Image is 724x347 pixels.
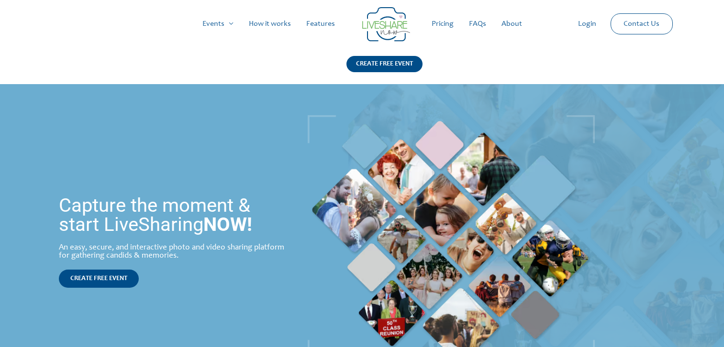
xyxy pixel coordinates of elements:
div: An easy, secure, and interactive photo and video sharing platform for gathering candids & memories. [59,244,288,260]
div: CREATE FREE EVENT [346,56,423,72]
h1: Capture the moment & start LiveSharing [59,196,288,234]
a: Pricing [424,9,461,39]
span: CREATE FREE EVENT [70,275,127,282]
nav: Site Navigation [17,9,707,39]
strong: NOW! [203,213,252,236]
a: Login [570,9,604,39]
a: Features [299,9,343,39]
a: CREATE FREE EVENT [346,56,423,84]
a: How it works [241,9,299,39]
a: Contact Us [616,14,667,34]
img: Group 14 | Live Photo Slideshow for Events | Create Free Events Album for Any Occasion [362,7,410,42]
a: FAQs [461,9,494,39]
a: Events [195,9,241,39]
a: About [494,9,530,39]
a: CREATE FREE EVENT [59,270,139,288]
